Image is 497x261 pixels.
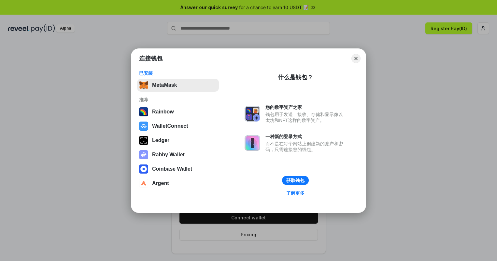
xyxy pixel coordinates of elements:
div: 您的数字资产之家 [265,104,346,110]
div: Rabby Wallet [152,152,185,158]
div: Ledger [152,137,169,143]
img: svg+xml,%3Csvg%20xmlns%3D%22http%3A%2F%2Fwww.w3.org%2F2000%2Fsvg%22%20fill%3D%22none%22%20viewBox... [245,135,260,151]
div: 推荐 [139,97,217,103]
img: svg+xml,%3Csvg%20fill%3D%22none%22%20height%3D%2233%22%20viewBox%3D%220%200%2035%2033%22%20width%... [139,81,148,90]
div: Rainbow [152,109,174,115]
div: 钱包用于发送、接收、存储和显示像以太坊和NFT这样的数字资产。 [265,111,346,123]
a: 了解更多 [282,189,308,197]
button: Close [351,54,361,63]
div: Coinbase Wallet [152,166,192,172]
img: svg+xml,%3Csvg%20width%3D%2228%22%20height%3D%2228%22%20viewBox%3D%220%200%2028%2028%22%20fill%3D... [139,179,148,188]
div: Argent [152,180,169,186]
h1: 连接钱包 [139,55,163,62]
button: Rainbow [137,105,219,118]
img: svg+xml,%3Csvg%20xmlns%3D%22http%3A%2F%2Fwww.w3.org%2F2000%2Fsvg%22%20fill%3D%22none%22%20viewBox... [139,150,148,159]
div: 而不是在每个网站上创建新的账户和密码，只需连接您的钱包。 [265,141,346,152]
button: Coinbase Wallet [137,163,219,176]
div: 已安装 [139,70,217,76]
img: svg+xml,%3Csvg%20width%3D%2228%22%20height%3D%2228%22%20viewBox%3D%220%200%2028%2028%22%20fill%3D... [139,122,148,131]
div: 了解更多 [286,190,305,196]
img: svg+xml,%3Csvg%20xmlns%3D%22http%3A%2F%2Fwww.w3.org%2F2000%2Fsvg%22%20fill%3D%22none%22%20viewBox... [245,106,260,122]
button: Ledger [137,134,219,147]
div: MetaMask [152,82,177,88]
img: svg+xml,%3Csvg%20width%3D%2228%22%20height%3D%2228%22%20viewBox%3D%220%200%2028%2028%22%20fill%3D... [139,164,148,174]
div: 一种新的登录方式 [265,134,346,139]
div: 获取钱包 [286,177,305,183]
button: WalletConnect [137,120,219,133]
button: 获取钱包 [282,176,309,185]
button: MetaMask [137,79,219,92]
button: Rabby Wallet [137,148,219,161]
img: svg+xml,%3Csvg%20width%3D%22120%22%20height%3D%22120%22%20viewBox%3D%220%200%20120%20120%22%20fil... [139,107,148,116]
button: Argent [137,177,219,190]
div: 什么是钱包？ [278,73,313,81]
img: svg+xml,%3Csvg%20xmlns%3D%22http%3A%2F%2Fwww.w3.org%2F2000%2Fsvg%22%20width%3D%2228%22%20height%3... [139,136,148,145]
div: WalletConnect [152,123,188,129]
